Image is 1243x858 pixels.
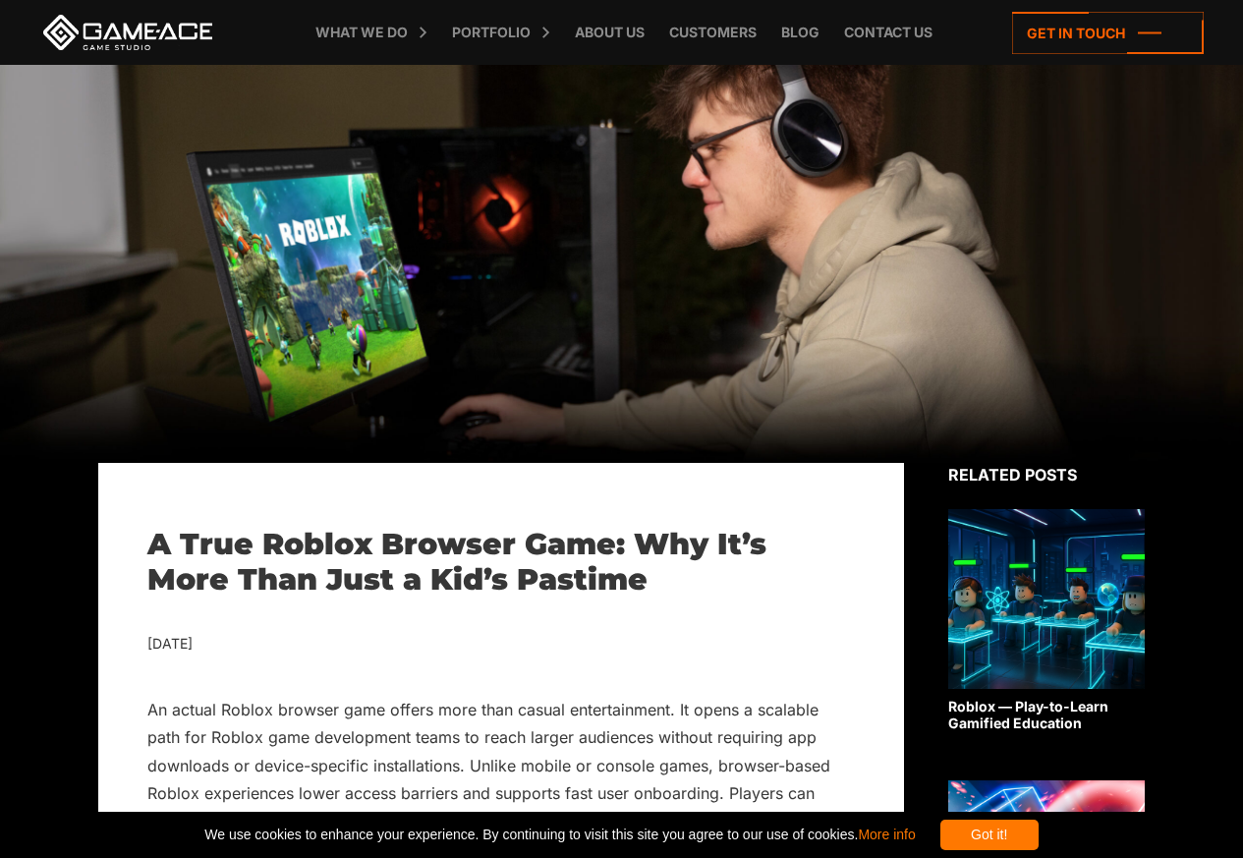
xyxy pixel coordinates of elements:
div: Related posts [948,463,1145,486]
span: We use cookies to enhance your experience. By continuing to visit this site you agree to our use ... [204,820,915,850]
a: Get in touch [1012,12,1204,54]
p: An actual Roblox browser game offers more than casual entertainment. It opens a scalable path for... [147,696,855,835]
h1: A True Roblox Browser Game: Why It’s More Than Just a Kid’s Pastime [147,527,855,598]
a: More info [858,827,915,842]
a: Roblox — Play-to-Learn Gamified Education [948,509,1145,732]
div: Got it! [940,820,1039,850]
img: Related [948,509,1145,689]
div: [DATE] [147,632,855,657]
